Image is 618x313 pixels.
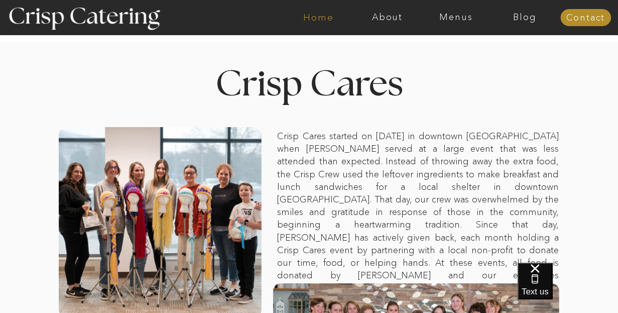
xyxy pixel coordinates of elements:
[560,13,611,23] a: Contact
[213,67,406,108] h2: Crisp Cares
[284,13,353,23] a: Home
[278,130,559,274] p: Crisp Cares started on [DATE] in downtown [GEOGRAPHIC_DATA] when [PERSON_NAME] served at a large ...
[422,13,490,23] a: Menus
[518,263,618,313] iframe: podium webchat widget bubble
[353,13,422,23] a: About
[490,13,559,23] a: Blog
